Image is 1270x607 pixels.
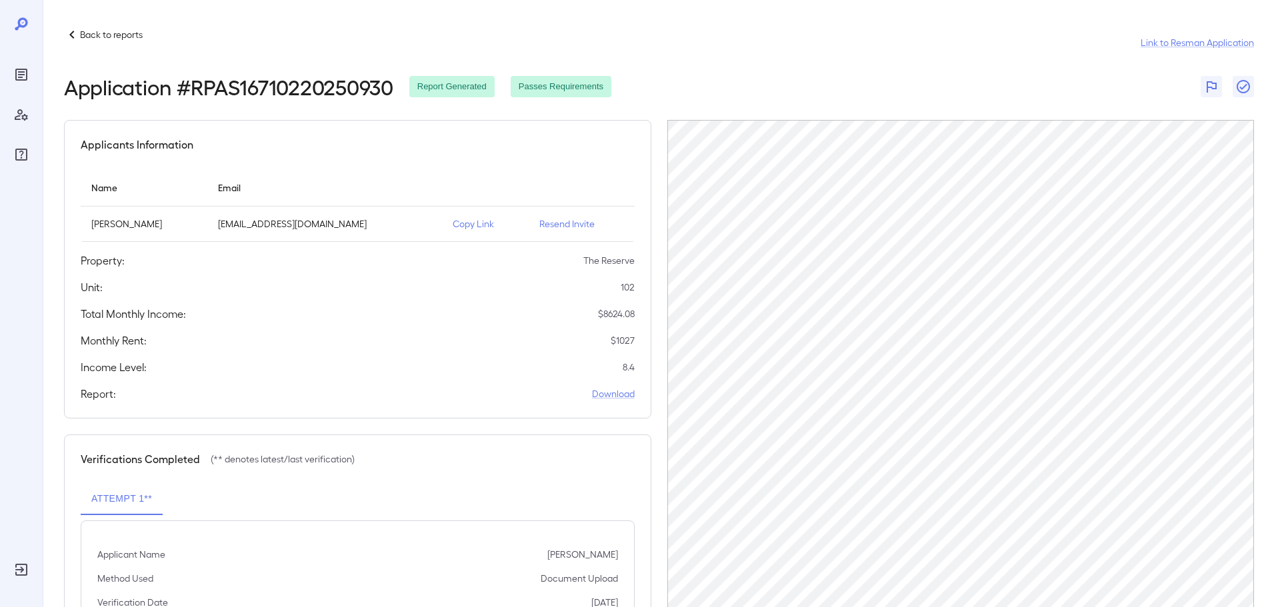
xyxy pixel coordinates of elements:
[97,572,153,585] p: Method Used
[11,559,32,580] div: Log Out
[91,217,197,231] p: [PERSON_NAME]
[623,360,635,374] p: 8.4
[453,217,518,231] p: Copy Link
[81,137,193,153] h5: Applicants Information
[97,548,165,561] p: Applicant Name
[1201,76,1222,97] button: Flag Report
[11,104,32,125] div: Manage Users
[81,386,116,402] h5: Report:
[211,452,355,466] p: (** denotes latest/last verification)
[541,572,618,585] p: Document Upload
[81,359,147,375] h5: Income Level:
[409,81,495,93] span: Report Generated
[1233,76,1254,97] button: Close Report
[598,307,635,320] p: $ 8624.08
[218,217,431,231] p: [EMAIL_ADDRESS][DOMAIN_NAME]
[64,75,393,99] h2: Application # RPAS16710220250930
[11,64,32,85] div: Reports
[1141,36,1254,49] a: Link to Resman Application
[11,144,32,165] div: FAQ
[81,483,163,515] button: Attempt 1**
[611,334,635,347] p: $ 1027
[81,306,186,322] h5: Total Monthly Income:
[81,332,147,348] h5: Monthly Rent:
[547,548,618,561] p: [PERSON_NAME]
[511,81,611,93] span: Passes Requirements
[81,169,207,207] th: Name
[621,281,635,294] p: 102
[583,254,635,267] p: The Reserve
[81,451,200,467] h5: Verifications Completed
[539,217,624,231] p: Resend Invite
[81,169,635,242] table: simple table
[81,279,103,295] h5: Unit:
[80,28,143,41] p: Back to reports
[207,169,442,207] th: Email
[592,387,635,400] a: Download
[81,253,125,269] h5: Property:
